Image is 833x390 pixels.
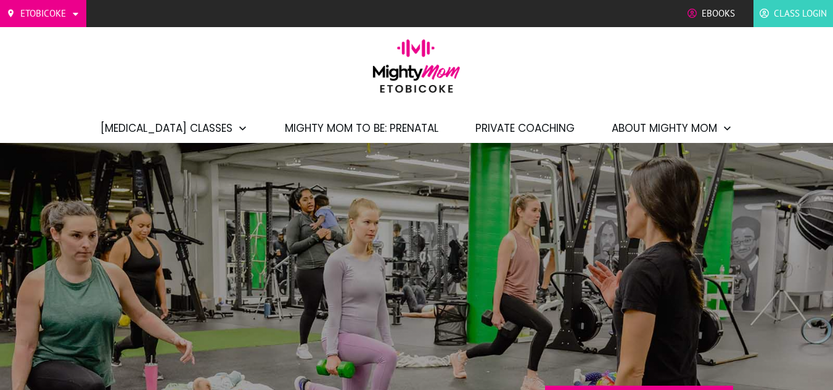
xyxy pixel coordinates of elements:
[6,4,80,23] a: Etobicoke
[612,118,717,139] span: About Mighty Mom
[760,4,827,23] a: Class Login
[774,4,827,23] span: Class Login
[612,118,732,139] a: About Mighty Mom
[687,4,735,23] a: Ebooks
[101,118,248,139] a: [MEDICAL_DATA] Classes
[702,4,735,23] span: Ebooks
[475,118,575,139] a: Private Coaching
[20,4,66,23] span: Etobicoke
[285,118,438,139] a: Mighty Mom to Be: Prenatal
[101,118,232,139] span: [MEDICAL_DATA] Classes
